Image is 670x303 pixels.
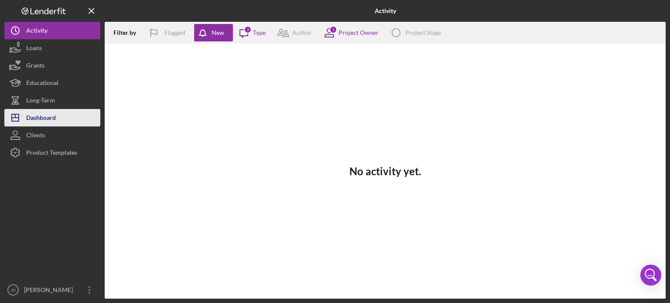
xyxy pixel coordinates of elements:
[4,22,100,39] button: Activity
[26,22,48,41] div: Activity
[164,24,185,41] div: Flagged
[26,144,77,163] div: Product Templates
[212,24,224,41] div: New
[375,7,396,14] b: Activity
[640,265,661,286] div: Open Intercom Messenger
[113,29,143,36] div: Filter by
[4,74,100,92] button: Educational
[26,39,42,59] div: Loans
[4,39,100,57] button: Loans
[26,92,55,111] div: Long-Term
[10,288,16,293] text: JD
[26,74,58,94] div: Educational
[4,126,100,144] button: Clients
[22,281,79,301] div: [PERSON_NAME]
[194,24,233,41] button: New
[4,92,100,109] button: Long-Term
[26,109,56,129] div: Dashboard
[292,29,312,36] div: Author
[253,29,266,36] div: Type
[4,281,100,299] button: JD[PERSON_NAME]
[338,29,379,36] div: Project Owner
[405,29,441,36] div: Project Stage
[4,57,100,74] button: Grants
[329,26,337,34] div: 1
[4,109,100,126] button: Dashboard
[26,126,45,146] div: Clients
[26,57,44,76] div: Grants
[143,24,194,41] button: Flagged
[349,165,421,177] h3: No activity yet.
[244,26,252,34] div: 3
[4,144,100,161] button: Product Templates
